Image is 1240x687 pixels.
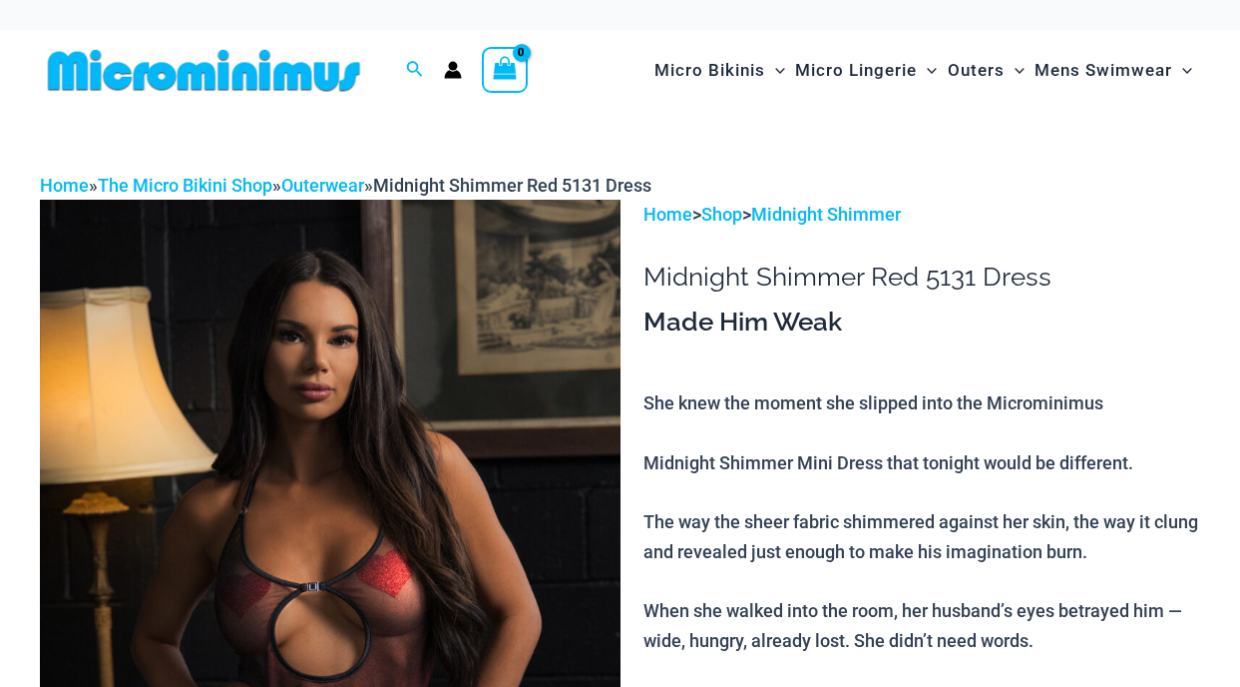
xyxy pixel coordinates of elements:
[643,306,1200,340] h3: Made Him Weak
[917,45,937,96] span: Menu Toggle
[646,37,1200,104] nav: Site Navigation
[790,40,942,101] a: Micro LingerieMenu ToggleMenu Toggle
[1172,45,1192,96] span: Menu Toggle
[643,204,692,225] a: Home
[406,58,424,83] a: Search icon link
[654,45,765,96] span: Micro Bikinis
[1005,45,1025,96] span: Menu Toggle
[40,48,368,93] img: MM SHOP LOGO FLAT
[765,45,785,96] span: Menu Toggle
[1030,40,1197,101] a: Mens SwimwearMenu ToggleMenu Toggle
[444,61,462,79] a: Account icon link
[98,175,272,196] a: The Micro Bikini Shop
[40,175,89,196] a: Home
[795,45,917,96] span: Micro Lingerie
[373,175,651,196] span: Midnight Shimmer Red 5131 Dress
[281,175,364,196] a: Outerwear
[751,204,901,225] a: Midnight Shimmer
[482,47,528,93] a: View Shopping Cart, empty
[643,262,1200,293] h1: Midnight Shimmer Red 5131 Dress
[649,40,790,101] a: Micro BikinisMenu ToggleMenu Toggle
[40,175,651,196] span: » » »
[1034,45,1172,96] span: Mens Swimwear
[643,200,1200,230] p: > >
[943,40,1030,101] a: OutersMenu ToggleMenu Toggle
[701,204,742,225] a: Shop
[948,45,1005,96] span: Outers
